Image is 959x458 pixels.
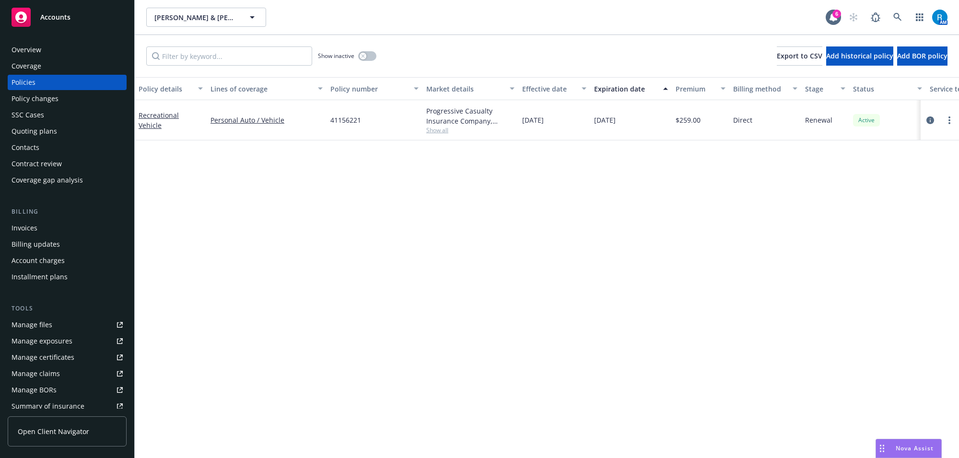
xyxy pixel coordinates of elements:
[594,84,657,94] div: Expiration date
[876,439,888,458] div: Drag to move
[594,115,616,125] span: [DATE]
[729,77,801,100] button: Billing method
[12,317,52,332] div: Manage files
[8,269,127,285] a: Installment plans
[826,51,893,60] span: Add historical policy
[12,156,62,172] div: Contract review
[12,253,65,268] div: Account charges
[211,84,312,94] div: Lines of coverage
[876,439,942,458] button: Nova Assist
[8,253,127,268] a: Account charges
[8,366,127,381] a: Manage claims
[12,366,60,381] div: Manage claims
[805,84,835,94] div: Stage
[12,269,68,285] div: Installment plans
[12,237,60,252] div: Billing updates
[8,107,127,123] a: SSC Cases
[8,304,127,313] div: Tools
[8,207,127,217] div: Billing
[832,10,841,18] div: 6
[944,114,955,126] a: more
[8,91,127,106] a: Policy changes
[139,111,179,130] a: Recreational Vehicle
[896,444,934,452] span: Nova Assist
[426,106,515,126] div: Progressive Casualty Insurance Company, Progressive
[146,46,312,66] input: Filter by keyword...
[672,77,729,100] button: Premium
[12,172,83,188] div: Coverage gap analysis
[12,91,58,106] div: Policy changes
[805,115,832,125] span: Renewal
[676,115,701,125] span: $259.00
[139,84,192,94] div: Policy details
[801,77,849,100] button: Stage
[426,126,515,134] span: Show all
[733,115,752,125] span: Direct
[40,13,70,21] span: Accounts
[8,42,127,57] a: Overview
[518,77,590,100] button: Effective date
[853,84,912,94] div: Status
[888,8,907,27] a: Search
[422,77,518,100] button: Market details
[777,51,822,60] span: Export to CSV
[12,75,35,90] div: Policies
[12,399,84,414] div: Summary of insurance
[897,46,947,66] button: Add BOR policy
[12,107,44,123] div: SSC Cases
[330,84,408,94] div: Policy number
[12,220,37,236] div: Invoices
[910,8,929,27] a: Switch app
[932,10,947,25] img: photo
[8,156,127,172] a: Contract review
[8,220,127,236] a: Invoices
[12,382,57,398] div: Manage BORs
[777,46,822,66] button: Export to CSV
[8,172,127,188] a: Coverage gap analysis
[318,52,354,60] span: Show inactive
[330,115,361,125] span: 41156221
[327,77,422,100] button: Policy number
[8,350,127,365] a: Manage certificates
[8,237,127,252] a: Billing updates
[8,382,127,398] a: Manage BORs
[590,77,672,100] button: Expiration date
[897,51,947,60] span: Add BOR policy
[207,77,327,100] button: Lines of coverage
[8,399,127,414] a: Summary of insurance
[12,58,41,74] div: Coverage
[924,114,936,126] a: circleInformation
[826,46,893,66] button: Add historical policy
[135,77,207,100] button: Policy details
[8,124,127,139] a: Quoting plans
[849,77,926,100] button: Status
[522,84,576,94] div: Effective date
[8,58,127,74] a: Coverage
[857,116,876,125] span: Active
[522,115,544,125] span: [DATE]
[12,350,74,365] div: Manage certificates
[12,333,72,349] div: Manage exposures
[676,84,715,94] div: Premium
[8,317,127,332] a: Manage files
[8,140,127,155] a: Contacts
[733,84,787,94] div: Billing method
[12,140,39,155] div: Contacts
[8,75,127,90] a: Policies
[844,8,863,27] a: Start snowing
[866,8,885,27] a: Report a Bug
[8,333,127,349] a: Manage exposures
[426,84,504,94] div: Market details
[18,426,89,436] span: Open Client Navigator
[154,12,237,23] span: [PERSON_NAME] & [PERSON_NAME]
[211,115,323,125] a: Personal Auto / Vehicle
[12,42,41,57] div: Overview
[8,4,127,31] a: Accounts
[146,8,266,27] button: [PERSON_NAME] & [PERSON_NAME]
[12,124,57,139] div: Quoting plans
